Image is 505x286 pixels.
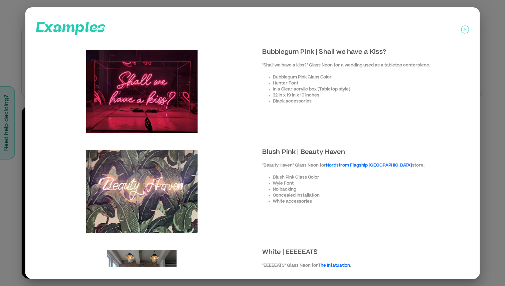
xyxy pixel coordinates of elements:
[86,150,198,233] img: Example
[273,81,298,85] span: Hunter Font
[472,254,505,286] iframe: Chat Widget
[262,162,453,168] p: "Beauty Haven" Glass Neon for store.
[350,263,351,267] span: .
[273,87,350,91] span: In a Clear acrylic box (Tabletop style)
[273,99,312,103] span: Black accessories
[86,49,197,133] img: Example
[36,18,106,38] p: Examples
[273,186,453,192] li: No backing
[262,148,453,157] p: Blush Pink | Beauty Haven
[326,163,412,167] a: Nordstrom Flagship [GEOGRAPHIC_DATA]
[262,63,430,67] span: "Shall we have a kiss?" Glass Neon for a wedding used as a tabletop centerpiece.
[262,48,453,57] p: Bubblegum Pink | Shall we have a Kiss?
[273,198,453,204] li: White accessories
[273,75,332,79] span: Bubblegum Pink Glass Color
[262,263,318,267] span: "EEEEEATS" Glass Neon for
[273,174,453,180] li: Blush Pink Glass Color
[273,180,453,186] li: Wyle Font
[318,263,350,267] a: The Infatuation
[273,192,453,198] li: Concealed Installation
[273,93,319,97] span: 32 in x 19 in x 10 inches
[262,248,453,257] p: White | EEEEEATS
